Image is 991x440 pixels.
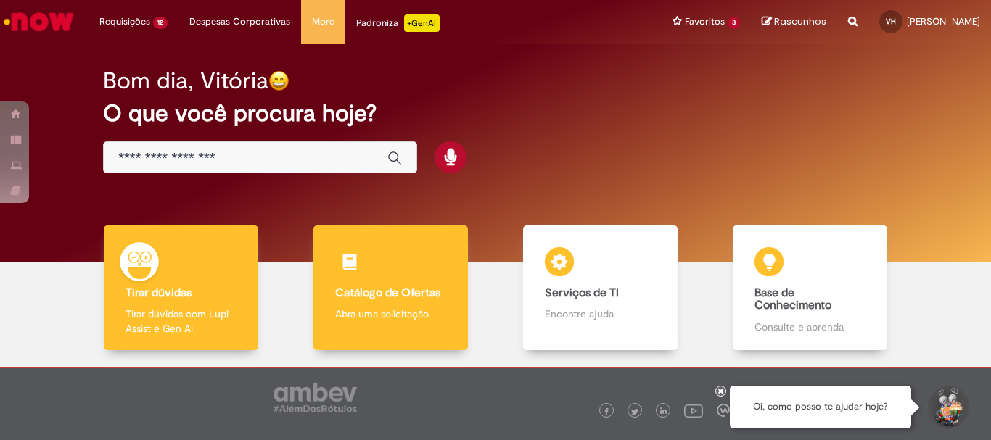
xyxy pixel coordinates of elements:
h2: Bom dia, Vitória [103,68,268,94]
p: Abra uma solicitação [335,307,445,321]
p: Consulte e aprenda [754,320,865,334]
b: Serviços de TI [545,286,619,300]
img: logo_footer_linkedin.png [660,407,667,416]
span: More [312,14,334,29]
span: Rascunhos [774,14,826,28]
span: [PERSON_NAME] [907,15,980,28]
div: Padroniza [356,14,440,32]
img: happy-face.png [268,70,289,91]
img: logo_footer_twitter.png [631,408,638,415]
a: Tirar dúvidas Tirar dúvidas com Lupi Assist e Gen Ai [76,225,286,351]
img: logo_footer_workplace.png [717,404,730,417]
span: 3 [728,17,740,29]
a: Base de Conhecimento Consulte e aprenda [705,225,915,351]
img: logo_footer_youtube.png [684,401,703,420]
span: Favoritos [685,14,725,29]
b: Catálogo de Ofertas [335,286,440,300]
a: Rascunhos [762,15,826,29]
span: VH [886,17,896,26]
span: Requisições [99,14,150,29]
b: Tirar dúvidas [126,286,192,300]
span: 12 [153,17,168,29]
p: Encontre ajuda [545,307,655,321]
b: Base de Conhecimento [754,286,831,313]
p: Tirar dúvidas com Lupi Assist e Gen Ai [126,307,236,336]
p: +GenAi [404,14,440,32]
img: logo_footer_facebook.png [603,408,610,415]
img: ServiceNow [1,7,76,36]
h2: O que você procura hoje? [103,101,888,126]
a: Catálogo de Ofertas Abra uma solicitação [286,225,495,351]
div: Oi, como posso te ajudar hoje? [730,386,911,428]
img: logo_footer_ambev_rotulo_gray.png [274,383,357,412]
button: Iniciar Conversa de Suporte [926,386,969,429]
a: Serviços de TI Encontre ajuda [495,225,705,351]
span: Despesas Corporativas [189,14,290,29]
